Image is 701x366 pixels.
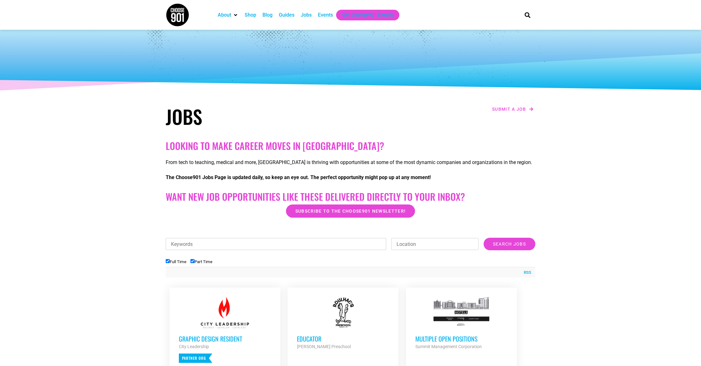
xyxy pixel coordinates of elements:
[166,238,386,250] input: Keywords
[415,344,482,349] strong: Summit Management Corporation
[279,11,294,19] a: Guides
[342,11,393,19] a: Get Choose901 Emails
[166,259,186,264] label: Full Time
[286,204,415,218] a: Subscribe to the Choose901 newsletter!
[166,105,347,128] h1: Jobs
[179,344,209,349] strong: City Leadership
[522,10,533,20] div: Search
[166,259,170,263] input: Full Time
[190,259,212,264] label: Part Time
[301,11,312,19] a: Jobs
[166,159,535,166] p: From tech to teaching, medical and more, [GEOGRAPHIC_DATA] is thriving with opportunities at some...
[490,105,535,113] a: Submit a job
[179,335,271,343] h3: Graphic Design Resident
[297,344,351,349] strong: [PERSON_NAME] Preschool
[166,140,535,151] h2: Looking to make career moves in [GEOGRAPHIC_DATA]?
[215,10,514,20] nav: Main nav
[245,11,256,19] a: Shop
[415,335,507,343] h3: Multiple Open Positions
[521,269,531,276] a: RSS
[262,11,273,19] a: Blog
[484,238,535,250] input: Search Jobs
[218,11,231,19] a: About
[179,353,212,363] p: Partner Org
[190,259,195,263] input: Part Time
[406,288,517,360] a: Multiple Open Positions Summit Management Corporation
[391,238,479,250] input: Location
[166,191,535,202] h2: Want New Job Opportunities like these Delivered Directly to your Inbox?
[295,209,406,213] span: Subscribe to the Choose901 newsletter!
[318,11,333,19] a: Events
[288,288,398,360] a: Educator [PERSON_NAME] Preschool
[297,335,389,343] h3: Educator
[166,174,431,180] strong: The Choose901 Jobs Page is updated daily, so keep an eye out. The perfect opportunity might pop u...
[215,10,241,20] div: About
[492,107,526,111] span: Submit a job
